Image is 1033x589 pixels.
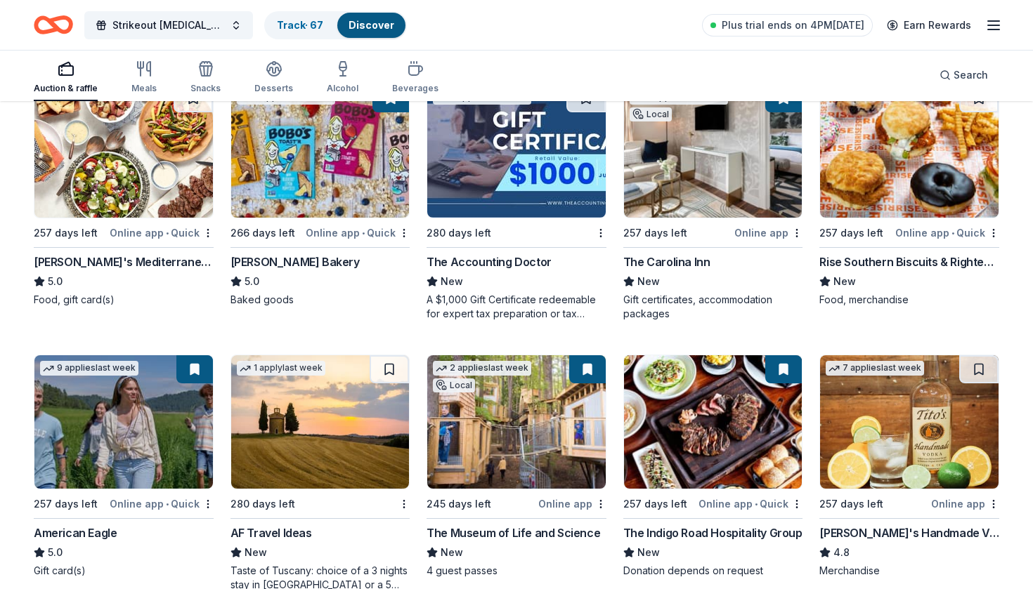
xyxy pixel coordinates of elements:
[245,273,259,290] span: 5.0
[362,227,365,239] span: •
[237,361,325,376] div: 1 apply last week
[623,496,687,512] div: 257 days left
[34,355,213,489] img: Image for American Eagle
[392,83,438,94] div: Beverages
[433,361,531,376] div: 2 applies last week
[954,67,988,84] span: Search
[427,84,606,321] a: Image for The Accounting Doctor7 applieslast week280 days leftThe Accounting DoctorNewA $1,000 Gi...
[722,17,864,34] span: Plus trial ends on 4PM[DATE]
[637,273,660,290] span: New
[931,495,999,512] div: Online app
[34,524,117,541] div: American Eagle
[928,61,999,89] button: Search
[34,8,73,41] a: Home
[349,19,394,31] a: Discover
[110,495,214,512] div: Online app Quick
[427,253,552,270] div: The Accounting Doctor
[34,355,214,578] a: Image for American Eagle9 applieslast week257 days leftOnline app•QuickAmerican Eagle5.0Gift card(s)
[34,253,214,270] div: [PERSON_NAME]'s Mediterranean Cafe
[230,293,410,307] div: Baked goods
[623,524,803,541] div: The Indigo Road Hospitality Group
[433,378,475,392] div: Local
[131,55,157,101] button: Meals
[166,498,169,510] span: •
[230,253,360,270] div: [PERSON_NAME] Bakery
[878,13,980,38] a: Earn Rewards
[34,84,214,307] a: Image for Taziki's Mediterranean Cafe257 days leftOnline app•Quick[PERSON_NAME]'s Mediterranean C...
[110,224,214,241] div: Online app Quick
[819,225,883,241] div: 257 days left
[327,55,358,101] button: Alcohol
[895,224,999,241] div: Online app Quick
[245,544,267,561] span: New
[392,55,438,101] button: Beverages
[819,524,999,541] div: [PERSON_NAME]'s Handmade Vodka
[699,495,803,512] div: Online app Quick
[427,496,491,512] div: 245 days left
[34,293,214,307] div: Food, gift card(s)
[34,55,98,101] button: Auction & raffle
[441,544,463,561] span: New
[427,524,600,541] div: The Museum of Life and Science
[702,14,873,37] a: Plus trial ends on 4PM[DATE]
[623,355,803,578] a: Image for The Indigo Road Hospitality Group257 days leftOnline app•QuickThe Indigo Road Hospitali...
[427,84,606,218] img: Image for The Accounting Doctor
[820,84,999,218] img: Image for Rise Southern Biscuits & Righteous Chicken
[84,11,253,39] button: Strikeout [MEDICAL_DATA]
[277,19,323,31] a: Track· 67
[623,84,803,321] a: Image for The Carolina Inn2 applieslast weekLocal257 days leftOnline appThe Carolina InnNewGift c...
[40,361,138,376] div: 9 applies last week
[819,564,999,578] div: Merchandise
[819,253,999,270] div: Rise Southern Biscuits & Righteous Chicken
[48,544,63,561] span: 5.0
[637,544,660,561] span: New
[734,224,803,241] div: Online app
[538,495,606,512] div: Online app
[327,83,358,94] div: Alcohol
[427,225,491,241] div: 280 days left
[755,498,758,510] span: •
[264,11,407,39] button: Track· 67Discover
[230,496,295,512] div: 280 days left
[190,55,221,101] button: Snacks
[623,225,687,241] div: 257 days left
[427,355,606,578] a: Image for The Museum of Life and Science2 applieslast weekLocal245 days leftOnline appThe Museum ...
[623,564,803,578] div: Donation depends on request
[951,227,954,239] span: •
[819,496,883,512] div: 257 days left
[624,84,803,218] img: Image for The Carolina Inn
[34,496,98,512] div: 257 days left
[427,355,606,489] img: Image for The Museum of Life and Science
[623,253,710,270] div: The Carolina Inn
[231,355,410,489] img: Image for AF Travel Ideas
[427,564,606,578] div: 4 guest passes
[254,83,293,94] div: Desserts
[833,544,850,561] span: 4.8
[254,55,293,101] button: Desserts
[427,293,606,321] div: A $1,000 Gift Certificate redeemable for expert tax preparation or tax resolution services—recipi...
[630,107,672,121] div: Local
[34,564,214,578] div: Gift card(s)
[34,84,213,218] img: Image for Taziki's Mediterranean Cafe
[441,273,463,290] span: New
[166,227,169,239] span: •
[833,273,856,290] span: New
[230,225,295,241] div: 266 days left
[34,225,98,241] div: 257 days left
[112,17,225,34] span: Strikeout [MEDICAL_DATA]
[230,524,312,541] div: AF Travel Ideas
[826,361,924,376] div: 7 applies last week
[306,224,410,241] div: Online app Quick
[131,83,157,94] div: Meals
[230,84,410,307] a: Image for Bobo's Bakery8 applieslast week266 days leftOnline app•Quick[PERSON_NAME] Bakery5.0Bake...
[624,355,803,489] img: Image for The Indigo Road Hospitality Group
[819,84,999,307] a: Image for Rise Southern Biscuits & Righteous Chicken257 days leftOnline app•QuickRise Southern Bi...
[623,293,803,321] div: Gift certificates, accommodation packages
[48,273,63,290] span: 5.0
[819,355,999,578] a: Image for Tito's Handmade Vodka7 applieslast week257 days leftOnline app[PERSON_NAME]'s Handmade ...
[819,293,999,307] div: Food, merchandise
[231,84,410,218] img: Image for Bobo's Bakery
[34,83,98,94] div: Auction & raffle
[190,83,221,94] div: Snacks
[820,355,999,489] img: Image for Tito's Handmade Vodka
